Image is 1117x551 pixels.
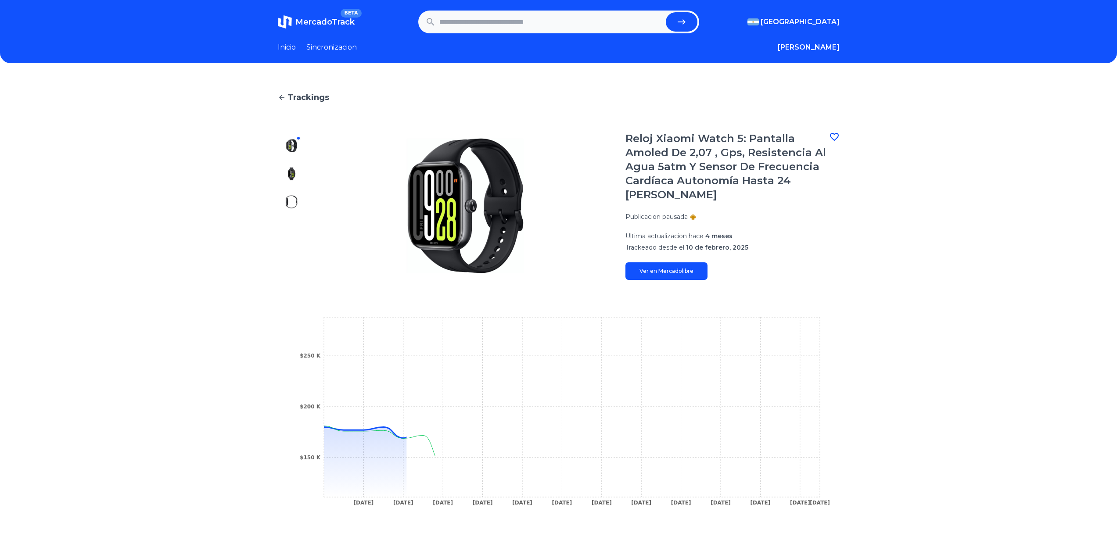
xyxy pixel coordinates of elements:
a: Ver en Mercadolibre [625,262,708,280]
span: Trackings [287,91,329,104]
img: Reloj Xiaomi Watch 5: Pantalla Amoled De 2,07 , Gps, Resistencia Al Agua 5atm Y Sensor De Frecuen... [285,139,299,153]
tspan: [DATE] [790,500,810,506]
h1: Reloj Xiaomi Watch 5: Pantalla Amoled De 2,07 , Gps, Resistencia Al Agua 5atm Y Sensor De Frecuen... [625,132,829,202]
a: MercadoTrackBETA [278,15,355,29]
tspan: [DATE] [512,500,532,506]
a: Sincronizacion [306,42,357,53]
span: MercadoTrack [295,17,355,27]
img: MercadoTrack [278,15,292,29]
a: Trackings [278,91,840,104]
span: BETA [341,9,361,18]
tspan: $150 K [300,454,321,461]
button: [GEOGRAPHIC_DATA] [747,17,840,27]
tspan: [DATE] [552,500,572,506]
button: [PERSON_NAME] [778,42,840,53]
img: Reloj Xiaomi Watch 5: Pantalla Amoled De 2,07 , Gps, Resistencia Al Agua 5atm Y Sensor De Frecuen... [323,132,608,280]
img: Reloj Xiaomi Watch 5: Pantalla Amoled De 2,07 , Gps, Resistencia Al Agua 5atm Y Sensor De Frecuen... [285,195,299,209]
tspan: [DATE] [671,500,691,506]
tspan: [DATE] [353,500,374,506]
span: [GEOGRAPHIC_DATA] [761,17,840,27]
span: 4 meses [705,232,733,240]
tspan: $200 K [300,404,321,410]
tspan: [DATE] [631,500,651,506]
span: Ultima actualizacion hace [625,232,704,240]
tspan: [DATE] [433,500,453,506]
tspan: $250 K [300,353,321,359]
img: Reloj Xiaomi Watch 5: Pantalla Amoled De 2,07 , Gps, Resistencia Al Agua 5atm Y Sensor De Frecuen... [285,167,299,181]
tspan: [DATE] [711,500,731,506]
tspan: [DATE] [591,500,611,506]
tspan: [DATE] [393,500,413,506]
tspan: [DATE] [750,500,770,506]
span: Trackeado desde el [625,243,684,251]
a: Inicio [278,42,296,53]
p: Publicacion pausada [625,212,688,221]
tspan: [DATE] [472,500,492,506]
img: Argentina [747,18,759,25]
span: 10 de febrero, 2025 [686,243,748,251]
tspan: [DATE] [810,500,830,506]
